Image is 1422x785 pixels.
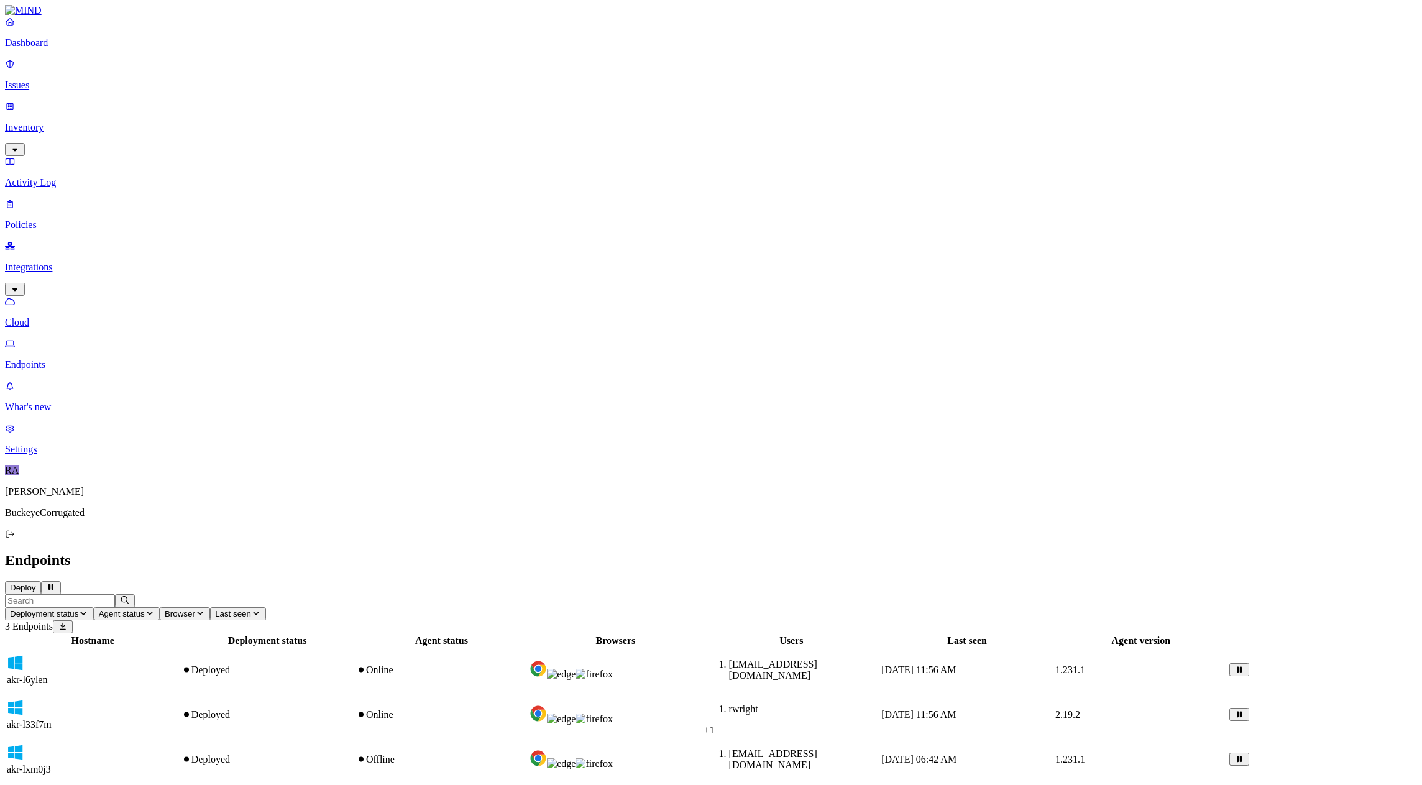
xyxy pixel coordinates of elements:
[99,609,145,618] span: Agent status
[881,709,956,720] span: [DATE] 11:56 AM
[729,748,817,770] span: [EMAIL_ADDRESS][DOMAIN_NAME]
[7,719,52,730] span: akr-l33f7m
[1055,664,1085,675] span: 1.231.1
[5,5,42,16] img: MIND
[5,219,1417,231] p: Policies
[356,754,528,765] div: Offline
[5,101,1417,154] a: Inventory
[881,754,956,764] span: [DATE] 06:42 AM
[5,486,1417,497] p: [PERSON_NAME]
[356,664,528,676] div: Online
[5,423,1417,455] a: Settings
[10,609,78,618] span: Deployment status
[5,594,115,607] input: Search
[1055,635,1227,646] div: Agent version
[5,317,1417,328] p: Cloud
[530,635,701,646] div: Browsers
[5,16,1417,48] a: Dashboard
[1055,754,1085,764] span: 1.231.1
[530,660,547,677] img: chrome
[7,654,24,672] img: windows
[729,704,758,714] span: rwright
[5,552,1417,569] h2: Endpoints
[547,758,576,769] img: edge
[356,709,528,720] div: Online
[5,58,1417,91] a: Issues
[530,705,547,722] img: chrome
[5,241,1417,294] a: Integrations
[181,635,354,646] div: Deployment status
[5,37,1417,48] p: Dashboard
[881,664,956,675] span: [DATE] 11:56 AM
[191,664,230,675] span: Deployed
[576,669,613,680] img: firefox
[191,754,230,764] span: Deployed
[5,177,1417,188] p: Activity Log
[7,699,24,717] img: windows
[5,262,1417,273] p: Integrations
[5,581,41,594] button: Deploy
[5,5,1417,16] a: MIND
[7,764,51,774] span: akr-lxm0j3
[165,609,195,618] span: Browser
[5,465,19,475] span: RA
[881,635,1053,646] div: Last seen
[704,725,715,735] span: + 1
[7,744,24,761] img: windows
[5,122,1417,133] p: Inventory
[7,674,47,685] span: akr-l6ylen
[356,635,528,646] div: Agent status
[5,156,1417,188] a: Activity Log
[5,338,1417,370] a: Endpoints
[1055,709,1080,720] span: 2.19.2
[5,402,1417,413] p: What's new
[547,669,576,680] img: edge
[576,758,613,769] img: firefox
[5,380,1417,413] a: What's new
[5,507,1417,518] p: BuckeyeCorrugated
[215,609,251,618] span: Last seen
[576,714,613,725] img: firefox
[704,635,879,646] div: Users
[7,635,179,646] div: Hostname
[5,444,1417,455] p: Settings
[5,296,1417,328] a: Cloud
[5,359,1417,370] p: Endpoints
[5,80,1417,91] p: Issues
[5,198,1417,231] a: Policies
[5,621,53,631] span: 3 Endpoints
[191,709,230,720] span: Deployed
[547,714,576,725] img: edge
[530,750,547,767] img: chrome
[729,659,817,681] span: [EMAIL_ADDRESS][DOMAIN_NAME]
